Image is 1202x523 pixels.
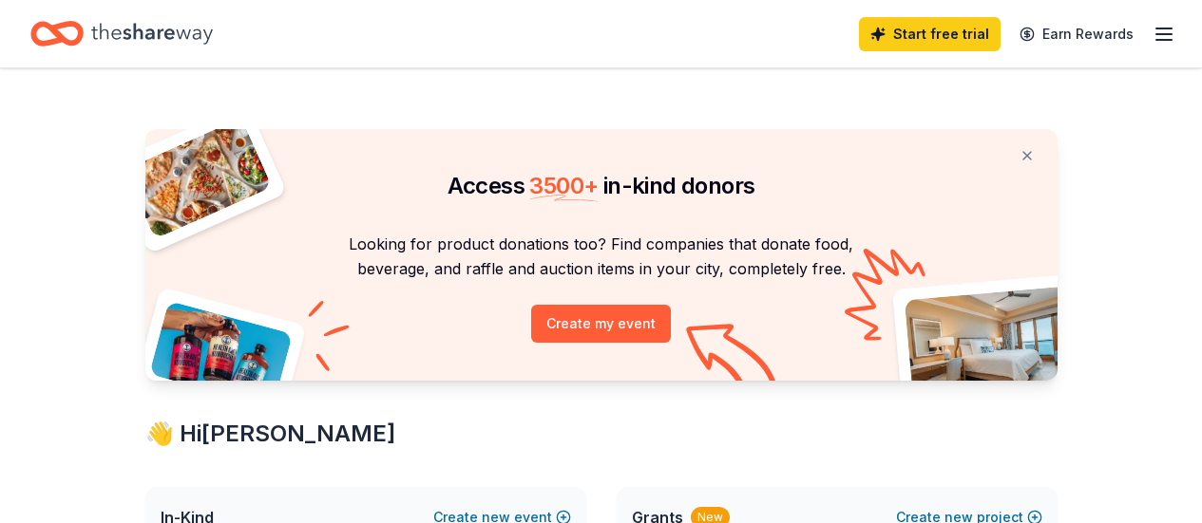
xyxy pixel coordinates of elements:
img: Pizza [124,118,272,239]
div: 👋 Hi [PERSON_NAME] [145,419,1058,449]
a: Earn Rewards [1008,17,1145,51]
span: Access in-kind donors [448,172,755,199]
p: Looking for product donations too? Find companies that donate food, beverage, and raffle and auct... [168,232,1035,282]
a: Home [30,11,213,56]
button: Create my event [531,305,671,343]
a: Start free trial [859,17,1001,51]
span: 3500 + [529,172,598,199]
img: Curvy arrow [686,324,781,395]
